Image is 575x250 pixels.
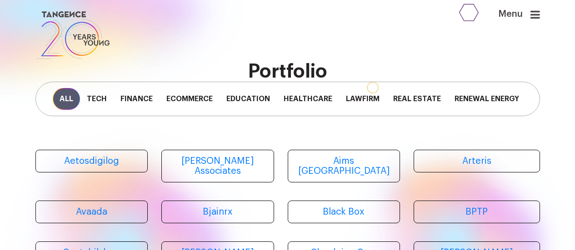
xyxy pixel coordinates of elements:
[35,9,111,61] img: logo SVG
[277,88,339,110] span: Healthcare
[414,201,540,223] a: BPTP
[80,88,114,110] span: Tech
[448,88,526,110] span: Renewal Energy
[386,88,448,110] span: Real Estate
[288,150,400,182] a: Aims [GEOGRAPHIC_DATA]
[35,201,148,223] a: Avaada
[339,88,386,110] span: Lawfirm
[53,88,80,110] span: All
[160,88,220,110] span: Ecommerce
[114,88,160,110] span: Finance
[161,150,274,182] a: [PERSON_NAME] Associates
[414,150,540,172] a: Arteris
[220,88,277,110] span: Education
[288,201,400,223] a: Black Box
[35,61,540,82] h2: Portfolio
[161,201,274,223] a: Bjainrx
[35,150,148,172] a: Aetosdigilog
